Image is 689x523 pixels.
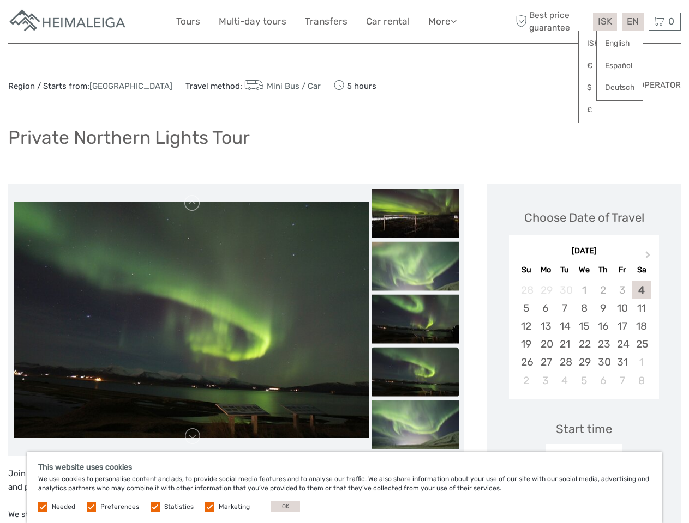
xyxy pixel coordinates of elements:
[613,335,632,353] div: Choose Friday, October 24th, 2025
[597,78,643,98] a: Deutsch
[372,241,459,290] img: 5b52c2d799294039a283a567ee10e449_slider_thumbnail.jpg
[125,17,139,30] button: Open LiveChat chat widget
[164,502,194,512] label: Statistics
[555,263,574,277] div: Tu
[517,317,536,335] div: Choose Sunday, October 12th, 2025
[594,317,613,335] div: Choose Thursday, October 16th, 2025
[536,353,555,371] div: Choose Monday, October 27th, 2025
[517,353,536,371] div: Choose Sunday, October 26th, 2025
[517,299,536,317] div: Choose Sunday, October 5th, 2025
[185,78,321,93] span: Travel method:
[555,353,574,371] div: Choose Tuesday, October 28th, 2025
[242,81,321,91] a: Mini Bus / Car
[574,317,594,335] div: Choose Wednesday, October 15th, 2025
[27,452,662,523] div: We use cookies to personalise content and ads, to provide social media features and to analyse ou...
[574,281,594,299] div: Not available Wednesday, October 1st, 2025
[372,294,459,343] img: a678298a299d4a629424194e54e95a71_slider_thumbnail.jpg
[555,335,574,353] div: Choose Tuesday, October 21st, 2025
[613,299,632,317] div: Choose Friday, October 10th, 2025
[613,281,632,299] div: Not available Friday, October 3rd, 2025
[632,372,651,390] div: Choose Saturday, November 8th, 2025
[219,502,250,512] label: Marketing
[613,263,632,277] div: Fr
[667,16,676,27] span: 0
[555,281,574,299] div: Not available Tuesday, September 30th, 2025
[8,81,172,92] span: Region / Starts from:
[622,13,644,31] div: EN
[8,467,464,495] p: Join [PERSON_NAME] The Guide´s group tour of the Private Spirit of the Aurora Tour with Professio...
[597,34,643,53] a: English
[598,16,612,27] span: ISK
[513,9,590,33] span: Best price guarantee
[517,263,536,277] div: Su
[632,353,651,371] div: Choose Saturday, November 1st, 2025
[579,56,616,76] a: €
[509,246,659,257] div: [DATE]
[38,463,651,472] h5: This website uses cookies
[613,317,632,335] div: Choose Friday, October 17th, 2025
[536,317,555,335] div: Choose Monday, October 13th, 2025
[14,202,369,438] img: bd3d0d552aa14857ae7359eaebfc0ee0_main_slider.jpg
[574,353,594,371] div: Choose Wednesday, October 29th, 2025
[89,81,172,91] a: [GEOGRAPHIC_DATA]
[613,353,632,371] div: Choose Friday, October 31st, 2025
[517,281,536,299] div: Not available Sunday, September 28th, 2025
[594,372,613,390] div: Choose Thursday, November 6th, 2025
[594,299,613,317] div: Choose Thursday, October 9th, 2025
[8,126,250,149] h1: Private Northern Lights Tour
[574,299,594,317] div: Choose Wednesday, October 8th, 2025
[594,353,613,371] div: Choose Thursday, October 30th, 2025
[517,335,536,353] div: Choose Sunday, October 19th, 2025
[579,100,616,120] a: £
[334,78,376,93] span: 5 hours
[632,263,651,277] div: Sa
[524,209,644,226] div: Choose Date of Travel
[512,281,655,390] div: month 2025-10
[428,14,457,29] a: More
[305,14,348,29] a: Transfers
[632,281,651,299] div: Choose Saturday, October 4th, 2025
[574,263,594,277] div: We
[536,372,555,390] div: Choose Monday, November 3rd, 2025
[536,263,555,277] div: Mo
[574,335,594,353] div: Choose Wednesday, October 22nd, 2025
[556,421,612,437] div: Start time
[574,372,594,390] div: Choose Wednesday, November 5th, 2025
[271,501,300,512] button: OK
[546,444,622,469] div: 21:00
[640,248,658,266] button: Next Month
[632,335,651,353] div: Choose Saturday, October 25th, 2025
[632,317,651,335] div: Choose Saturday, October 18th, 2025
[555,317,574,335] div: Choose Tuesday, October 14th, 2025
[579,34,616,53] a: ISK
[594,263,613,277] div: Th
[372,400,459,449] img: 3e316d1b7ff7409fbe1ab3dd7fab2a38_slider_thumbnail.jpg
[536,299,555,317] div: Choose Monday, October 6th, 2025
[613,372,632,390] div: Choose Friday, November 7th, 2025
[52,502,75,512] label: Needed
[517,372,536,390] div: Choose Sunday, November 2nd, 2025
[555,372,574,390] div: Choose Tuesday, November 4th, 2025
[8,8,128,35] img: Apartments in Reykjavik
[555,299,574,317] div: Choose Tuesday, October 7th, 2025
[536,335,555,353] div: Choose Monday, October 20th, 2025
[597,56,643,76] a: Español
[366,14,410,29] a: Car rental
[594,335,613,353] div: Choose Thursday, October 23rd, 2025
[15,19,123,28] p: We're away right now. Please check back later!
[579,78,616,98] a: $
[372,347,459,396] img: bd3d0d552aa14857ae7359eaebfc0ee0_slider_thumbnail.jpg
[632,299,651,317] div: Choose Saturday, October 11th, 2025
[219,14,286,29] a: Multi-day tours
[594,281,613,299] div: Not available Thursday, October 2nd, 2025
[100,502,139,512] label: Preferences
[372,188,459,238] img: 40fa01a1cf2a41e2831dd0e129f955a6_slider_thumbnail.jpg
[176,14,200,29] a: Tours
[536,281,555,299] div: Not available Monday, September 29th, 2025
